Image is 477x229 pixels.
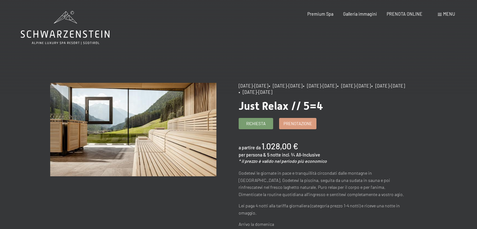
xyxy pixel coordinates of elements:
span: Menu [443,11,455,17]
span: 5 notte [267,152,281,157]
span: Richiesta [246,121,266,126]
span: per persona & [239,152,266,157]
span: [DATE]-[DATE] [239,83,268,88]
em: * il prezzo è valido nel periodo più economico [239,158,327,164]
span: • [DATE]-[DATE] [337,83,371,88]
img: Just Relax // 5=4 [50,83,216,176]
p: Lei paga 4 notti alla tariffa giornaliera (categoria prezzo 1-4 notti) e riceve una notte in omag... [239,202,405,216]
a: Richiesta [239,118,273,129]
b: 1.028,00 € [262,141,298,151]
span: • [DATE]-[DATE] [303,83,337,88]
span: Prenotazione [284,121,312,126]
a: PRENOTA ONLINE [387,11,422,17]
p: Godetevi le giornate in pace e tranquillità circondati dalle montagne in [GEOGRAPHIC_DATA]. Godet... [239,170,405,198]
p: Arrivo la domenica [239,221,405,228]
a: Prenotazione [279,118,316,129]
a: Galleria immagini [343,11,377,17]
span: • [DATE]-[DATE] [239,89,272,95]
span: • [DATE]-[DATE] [269,83,302,88]
span: • [DATE]-[DATE] [371,83,405,88]
span: a partire da [239,145,261,150]
span: incl. ¾ All-Inclusive [282,152,320,157]
span: Just Relax // 5=4 [239,99,323,112]
a: Premium Spa [307,11,333,17]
